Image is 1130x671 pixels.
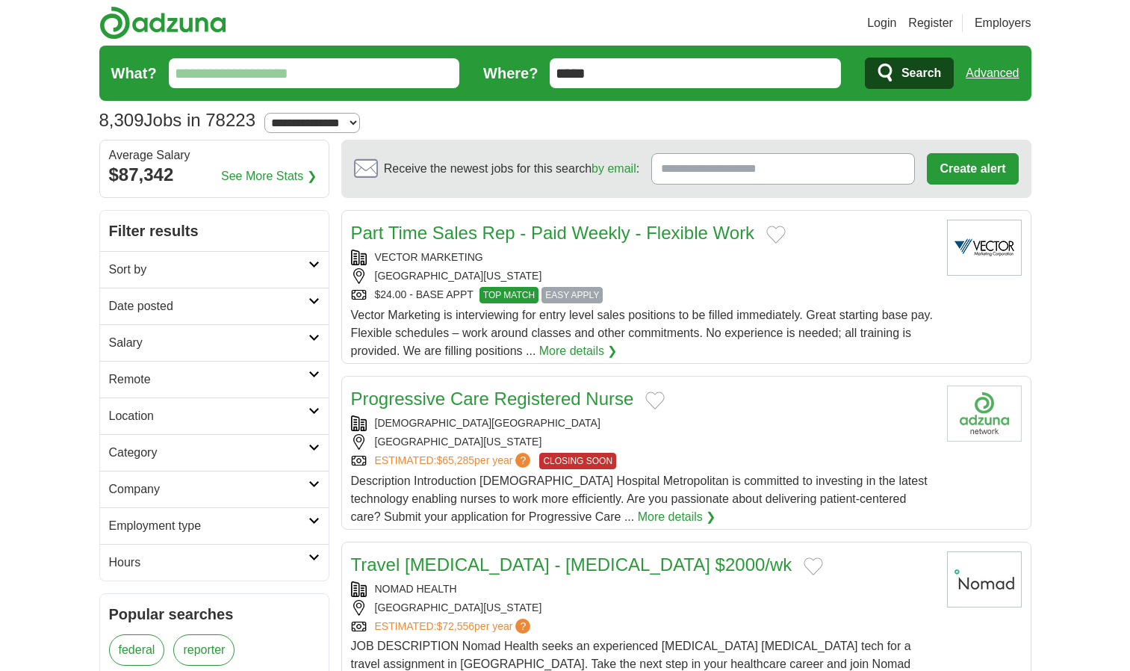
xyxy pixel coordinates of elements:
[100,361,329,398] a: Remote
[351,268,935,284] div: [GEOGRAPHIC_DATA][US_STATE]
[99,107,144,134] span: 8,309
[100,544,329,581] a: Hours
[384,160,639,178] span: Receive the newest jobs for this search :
[436,620,474,632] span: $72,556
[804,557,823,575] button: Add to favorite jobs
[221,167,317,185] a: See More Stats ❯
[99,110,256,130] h1: Jobs in 78223
[109,161,320,188] div: $87,342
[100,507,329,544] a: Employment type
[109,480,308,498] h2: Company
[109,297,308,315] h2: Date posted
[375,583,457,595] a: NOMAD HEALTH
[592,162,636,175] a: by email
[109,334,308,352] h2: Salary
[109,634,165,666] a: federal
[100,288,329,324] a: Date posted
[109,517,308,535] h2: Employment type
[351,554,792,575] a: Travel [MEDICAL_DATA] - [MEDICAL_DATA] $2000/wk
[541,287,603,303] span: EASY APPLY
[100,398,329,434] a: Location
[867,14,896,32] a: Login
[351,434,935,450] div: [GEOGRAPHIC_DATA][US_STATE]
[927,153,1018,185] button: Create alert
[483,62,538,84] label: Where?
[351,415,935,431] div: [DEMOGRAPHIC_DATA][GEOGRAPHIC_DATA]
[109,554,308,572] h2: Hours
[645,392,665,409] button: Add to favorite jobs
[515,619,530,634] span: ?
[109,603,320,625] h2: Popular searches
[947,551,1022,607] img: Nomad Health logo
[515,453,530,468] span: ?
[479,287,538,303] span: TOP MATCH
[947,220,1022,276] img: Vector Marketing logo
[375,619,534,634] a: ESTIMATED:$72,556per year?
[351,389,634,409] a: Progressive Care Registered Nurse
[865,58,954,89] button: Search
[100,211,329,251] h2: Filter results
[100,251,329,288] a: Sort by
[436,454,474,466] span: $65,285
[109,149,320,161] div: Average Salary
[908,14,953,32] a: Register
[351,600,935,616] div: [GEOGRAPHIC_DATA][US_STATE]
[539,342,618,360] a: More details ❯
[351,287,935,303] div: $24.00 - BASE APPT
[109,371,308,389] h2: Remote
[173,634,235,666] a: reporter
[638,508,716,526] a: More details ❯
[351,309,933,357] span: Vector Marketing is interviewing for entry level sales positions to be filled immediately. Great ...
[100,471,329,507] a: Company
[99,6,226,40] img: Adzuna logo
[901,58,941,88] span: Search
[351,474,928,523] span: Description Introduction [DEMOGRAPHIC_DATA] Hospital Metropolitan is committed to investing in th...
[966,58,1019,88] a: Advanced
[109,444,308,462] h2: Category
[947,386,1022,442] img: Company logo
[109,407,308,425] h2: Location
[351,223,755,243] a: Part Time Sales Rep - Paid Weekly - Flexible Work
[111,62,157,84] label: What?
[109,261,308,279] h2: Sort by
[539,453,616,469] span: CLOSING SOON
[100,324,329,361] a: Salary
[375,251,483,263] a: VECTOR MARKETING
[100,434,329,471] a: Category
[975,14,1031,32] a: Employers
[766,226,786,244] button: Add to favorite jobs
[375,453,534,469] a: ESTIMATED:$65,285per year?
